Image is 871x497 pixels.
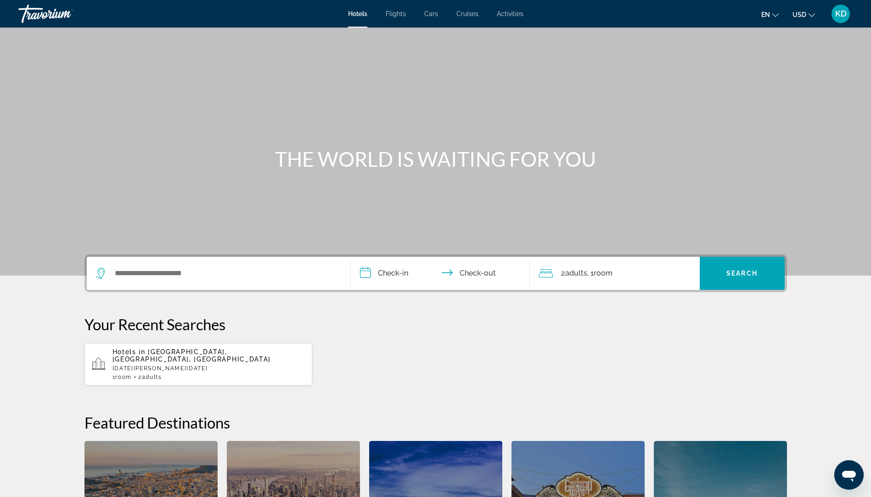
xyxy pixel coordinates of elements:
[84,315,787,333] p: Your Recent Searches
[264,147,608,171] h1: THE WORLD IS WAITING FOR YOU
[84,413,787,432] h2: Featured Destinations
[761,8,779,21] button: Change language
[87,257,785,290] div: Search widget
[829,4,853,23] button: User Menu
[726,270,758,277] span: Search
[761,11,770,18] span: en
[835,9,847,18] span: KD
[594,269,613,277] span: Room
[792,8,815,21] button: Change currency
[456,10,478,17] a: Cruises
[18,2,110,26] a: Travorium
[112,348,146,356] span: Hotels in
[386,10,406,17] a: Flights
[587,267,613,280] span: , 1
[351,257,530,290] button: Check in and out dates
[530,257,700,290] button: Travelers: 2 adults, 0 children
[792,11,806,18] span: USD
[700,257,785,290] button: Search
[112,348,271,363] span: [GEOGRAPHIC_DATA], [GEOGRAPHIC_DATA], [GEOGRAPHIC_DATA]
[834,460,864,490] iframe: Schaltfläche zum Öffnen des Messaging-Fensters
[84,343,313,386] button: Hotels in [GEOGRAPHIC_DATA], [GEOGRAPHIC_DATA], [GEOGRAPHIC_DATA][DATE][PERSON_NAME][DATE]1Room2A...
[115,374,132,380] span: Room
[565,269,587,277] span: Adults
[138,374,162,380] span: 2
[561,267,587,280] span: 2
[112,365,305,372] p: [DATE][PERSON_NAME][DATE]
[348,10,367,17] a: Hotels
[112,374,132,380] span: 1
[142,374,162,380] span: Adults
[424,10,438,17] a: Cars
[497,10,523,17] a: Activities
